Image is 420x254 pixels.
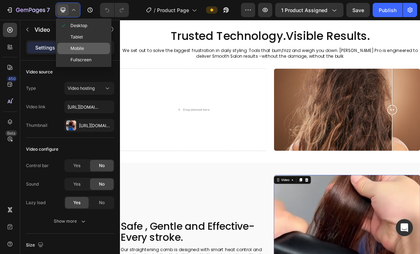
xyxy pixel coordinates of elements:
div: Type [26,85,36,92]
span: / [154,6,156,14]
div: Drop element here [90,125,127,131]
div: [URL][DOMAIN_NAME] [79,123,112,129]
div: Size [26,240,45,250]
span: Save [352,7,364,13]
div: Video [228,224,242,231]
button: Video hosting [64,82,114,95]
p: Settings [35,44,55,51]
div: Publish [379,6,397,14]
div: 450 [7,76,17,82]
div: Video configure [26,146,58,152]
span: No [99,162,105,169]
div: Show more [54,218,87,225]
button: 1 product assigned [275,3,343,17]
input: Insert video url here [64,100,114,113]
button: Publish [373,3,403,17]
p: 7 [47,6,50,14]
span: Product Page [157,6,189,14]
span: Desktop [70,22,87,29]
button: Show more [26,215,114,228]
p: Video [35,25,95,34]
div: Beta [5,130,17,136]
div: Undo/Redo [100,3,129,17]
span: Tablet [70,33,83,41]
div: Lazy load [26,199,46,206]
span: Yes [73,181,80,187]
div: Sound [26,181,39,187]
button: 7 [3,3,53,17]
span: Mobile [70,45,84,52]
span: Yes [73,199,80,206]
div: Video source [26,69,53,75]
div: Control bar [26,162,49,169]
button: Save [346,3,370,17]
span: No [99,181,105,187]
div: Open Intercom Messenger [396,219,413,236]
span: Yes [73,162,80,169]
div: Thumbnail [26,122,47,129]
span: Video hosting [68,85,95,91]
div: Video link [26,104,46,110]
iframe: Design area [120,20,420,254]
span: Fullscreen [70,56,91,63]
span: 1 product assigned [281,6,327,14]
span: No [99,199,105,206]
